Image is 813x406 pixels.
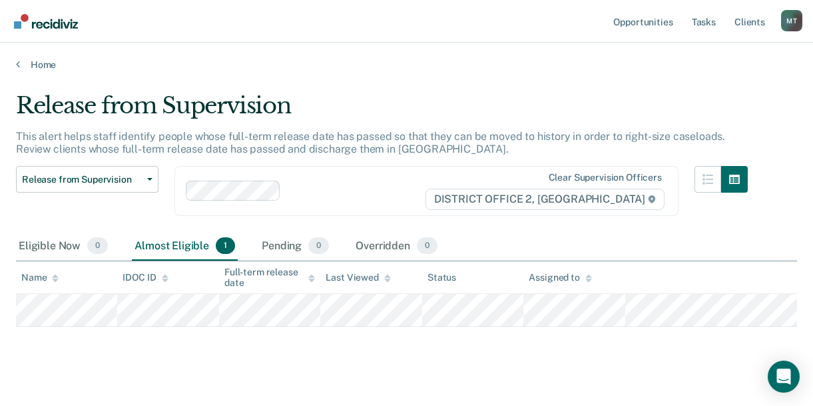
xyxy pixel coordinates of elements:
[22,174,142,185] span: Release from Supervision
[16,232,111,261] div: Eligible Now0
[427,272,456,283] div: Status
[259,232,332,261] div: Pending0
[768,361,800,393] div: Open Intercom Messenger
[16,92,748,130] div: Release from Supervision
[16,59,797,71] a: Home
[16,166,158,193] button: Release from Supervision
[529,272,591,283] div: Assigned to
[123,272,168,283] div: IDOC ID
[308,237,329,255] span: 0
[16,130,725,155] p: This alert helps staff identify people whose full-term release date has passed so that they can b...
[326,272,390,283] div: Last Viewed
[353,232,440,261] div: Overridden0
[549,172,662,183] div: Clear supervision officers
[216,237,235,255] span: 1
[417,237,437,255] span: 0
[132,232,238,261] div: Almost Eligible1
[781,10,802,31] div: M T
[21,272,59,283] div: Name
[87,237,108,255] span: 0
[224,267,315,289] div: Full-term release date
[14,14,78,29] img: Recidiviz
[781,10,802,31] button: Profile dropdown button
[425,189,665,210] span: DISTRICT OFFICE 2, [GEOGRAPHIC_DATA]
